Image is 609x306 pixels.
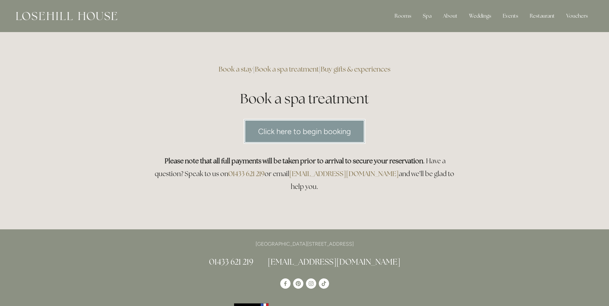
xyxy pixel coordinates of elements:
a: [EMAIL_ADDRESS][DOMAIN_NAME] [268,257,400,267]
div: Rooms [389,10,416,22]
a: Vouchers [561,10,593,22]
a: 01433 621 219 [209,257,253,267]
img: Losehill House [16,12,117,20]
a: Click here to begin booking [244,119,365,144]
div: Restaurant [525,10,560,22]
h1: Book a spa treatment [151,89,458,108]
div: Events [498,10,523,22]
a: Buy gifts & experiences [321,65,390,73]
a: 01433 621 219 [228,169,265,178]
a: Instagram [306,278,316,289]
a: TikTok [319,278,329,289]
strong: Please note that all full payments will be taken prior to arrival to secure your reservation [165,157,423,165]
a: Pinterest [293,278,303,289]
div: Spa [418,10,437,22]
div: Weddings [464,10,496,22]
a: Book a stay [219,65,253,73]
div: About [438,10,463,22]
p: [GEOGRAPHIC_DATA][STREET_ADDRESS] [151,240,458,248]
a: Losehill House Hotel & Spa [280,278,291,289]
a: [EMAIL_ADDRESS][DOMAIN_NAME] [289,169,399,178]
h3: | | [151,63,458,76]
h3: . Have a question? Speak to us on or email and we’ll be glad to help you. [151,155,458,193]
a: Book a spa treatment [255,65,319,73]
